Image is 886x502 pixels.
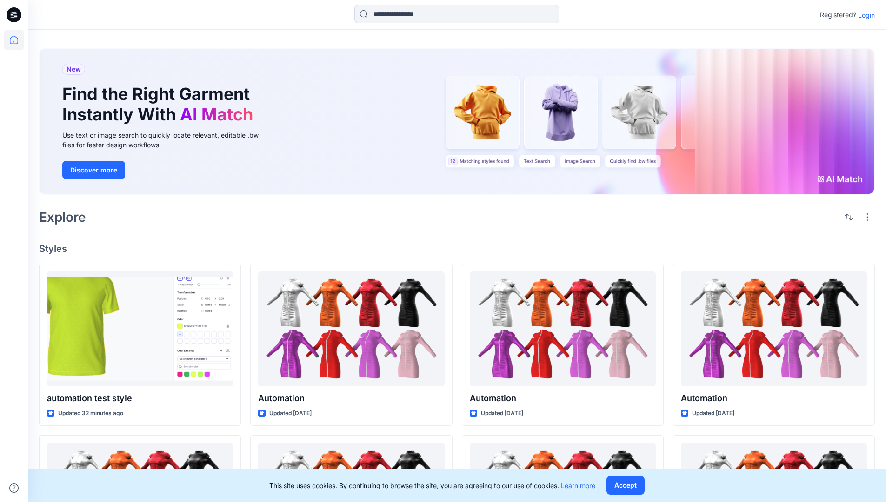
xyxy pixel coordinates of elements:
[269,481,595,490] p: This site uses cookies. By continuing to browse the site, you are agreeing to our use of cookies.
[62,161,125,179] button: Discover more
[58,409,123,418] p: Updated 32 minutes ago
[692,409,734,418] p: Updated [DATE]
[258,392,444,405] p: Automation
[820,9,856,20] p: Registered?
[470,271,656,386] a: Automation
[561,482,595,489] a: Learn more
[481,409,523,418] p: Updated [DATE]
[470,392,656,405] p: Automation
[269,409,312,418] p: Updated [DATE]
[858,10,875,20] p: Login
[47,392,233,405] p: automation test style
[39,243,875,254] h4: Styles
[62,130,272,150] div: Use text or image search to quickly locate relevant, editable .bw files for faster design workflows.
[606,476,645,495] button: Accept
[681,271,867,386] a: Automation
[180,104,253,125] span: AI Match
[258,271,444,386] a: Automation
[681,392,867,405] p: Automation
[67,64,81,75] span: New
[39,210,86,225] h2: Explore
[62,84,258,124] h1: Find the Right Garment Instantly With
[47,271,233,386] a: automation test style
